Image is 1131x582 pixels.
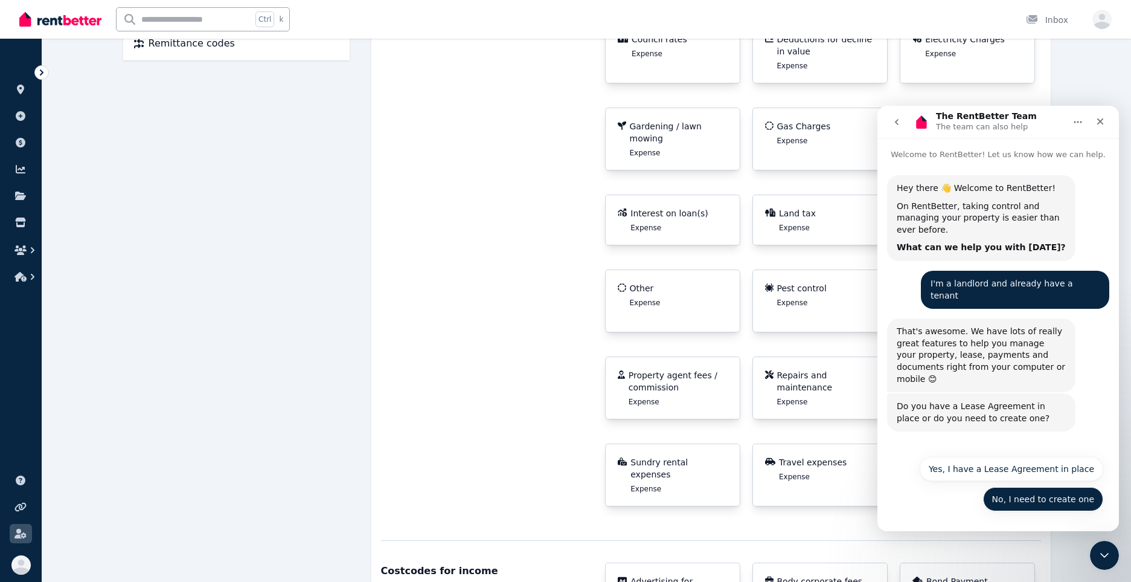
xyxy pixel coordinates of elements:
[777,282,827,294] span: Pest control
[777,120,831,132] span: Gas Charges
[925,33,1005,45] span: Electricity Charges
[779,456,847,468] span: Travel expenses
[777,369,875,393] span: Repairs and maintenance
[630,282,654,294] span: Other
[1090,541,1119,570] iframe: Intercom live chat
[255,11,274,27] span: Ctrl
[630,148,661,158] span: Expense
[777,298,808,308] span: Expense
[1026,14,1068,26] div: Inbox
[149,36,235,51] span: Remittance codes
[777,61,808,71] span: Expense
[777,136,808,146] span: Expense
[279,15,283,24] span: k
[629,397,659,407] span: Expense
[632,33,687,45] span: Council rates
[630,223,661,233] span: Expense
[632,49,662,59] span: Expense
[779,472,810,482] span: Expense
[630,298,661,308] span: Expense
[630,120,728,144] span: Gardening / lawn mowing
[779,207,816,219] span: Land tax
[19,10,101,28] img: RentBetter
[630,207,708,219] span: Interest on loan(s)
[877,106,1119,531] iframe: Intercom live chat
[629,369,728,393] span: Property agent fees / commission
[925,49,956,59] span: Expense
[630,456,727,480] span: Sundry rental expenses
[777,397,808,407] span: Expense
[779,223,810,233] span: Expense
[133,36,340,51] a: Remittance codes
[777,33,875,57] span: Deductions for decline in value
[630,484,661,494] span: Expense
